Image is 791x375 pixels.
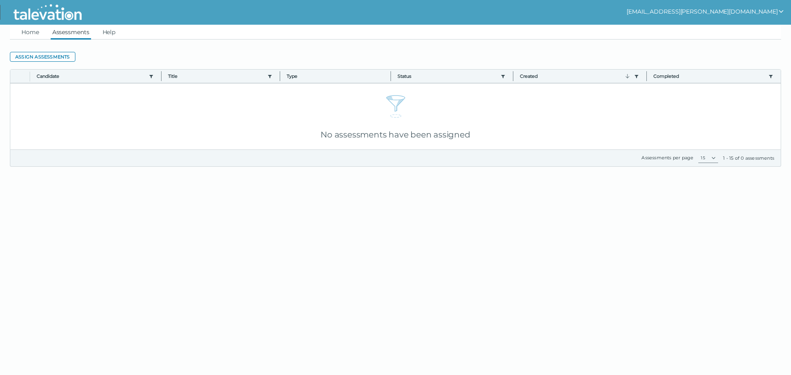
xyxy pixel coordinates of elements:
button: Column resize handle [277,67,283,85]
button: Assign assessments [10,52,75,62]
button: Column resize handle [510,67,516,85]
a: Assessments [51,25,91,40]
button: Candidate [37,73,145,79]
span: No assessments have been assigned [321,130,470,140]
button: Completed [653,73,765,79]
a: Home [20,25,41,40]
a: Help [101,25,117,40]
img: Talevation_Logo_Transparent_white.png [10,2,85,23]
span: Type [287,73,384,79]
label: Assessments per page [641,155,693,161]
button: Created [520,73,630,79]
button: Title [168,73,264,79]
button: show user actions [627,7,784,16]
button: Column resize handle [388,67,393,85]
button: Column resize handle [644,67,649,85]
button: Status [398,73,497,79]
div: 1 - 15 of 0 assessments [723,155,774,161]
button: Column resize handle [159,67,164,85]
